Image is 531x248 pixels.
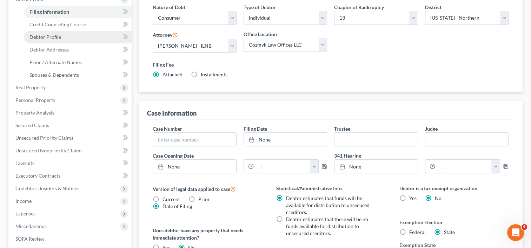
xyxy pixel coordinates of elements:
label: Trustee [334,125,350,132]
input: -- [425,133,508,146]
label: Judge [425,125,438,132]
span: Income [15,198,32,204]
a: Property Analysis [10,106,132,119]
span: Debtor estimates that there will be no funds available for distribution to unsecured creditors. [286,216,368,236]
label: Case Opening Date [149,152,331,159]
label: Does debtor have any property that needs immediate attention? [153,227,262,241]
label: Debtor is a tax exempt organization [399,185,509,192]
span: Personal Property [15,97,55,103]
input: Enter case number... [153,133,236,146]
span: Secured Claims [15,122,49,128]
a: Filing Information [24,6,132,18]
span: Federal [409,229,426,235]
a: Secured Claims [10,119,132,132]
span: Prior [198,196,210,202]
label: Type of Debtor [244,4,276,11]
label: Chapter of Bankruptcy [334,4,384,11]
input: -- : -- [435,160,492,173]
a: Spouses & Dependents [24,69,132,81]
span: Filing Information [29,9,69,15]
label: Case Number [153,125,182,132]
iframe: Intercom live chat [507,224,524,241]
span: Yes [409,195,417,201]
span: Date of Filing [162,203,192,209]
label: Exemption Election [399,219,509,226]
label: 341 Hearing [331,152,512,159]
span: SOFA Review [15,236,45,242]
a: None [334,160,417,173]
span: No [435,195,442,201]
span: Attached [162,71,182,77]
span: Unsecured Priority Claims [15,135,73,141]
a: None [244,133,327,146]
span: Expenses [15,211,35,216]
a: Prior / Alternate Names [24,56,132,69]
input: -- [334,133,417,146]
a: Executory Contracts [10,170,132,182]
a: Unsecured Priority Claims [10,132,132,144]
label: Nature of Debt [153,4,185,11]
span: Installments [201,71,227,77]
input: -- : -- [254,160,311,173]
div: Case Information [147,109,197,117]
span: Spouses & Dependents [29,72,79,78]
label: Filing Date [244,125,267,132]
span: Unsecured Nonpriority Claims [15,147,82,153]
span: 4 [522,224,527,230]
label: Statistical/Administrative Info [276,185,385,192]
a: SOFA Review [10,233,132,245]
label: Attorney [153,30,178,39]
label: Version of legal data applied to case [153,185,262,193]
a: Debtor Addresses [24,43,132,56]
a: Unsecured Nonpriority Claims [10,144,132,157]
a: None [153,160,236,173]
span: State [444,229,455,235]
span: Property Analysis [15,110,54,116]
a: Credit Counseling Course [24,18,132,31]
span: Debtor Profile [29,34,61,40]
span: Real Property [15,84,46,90]
span: Miscellaneous [15,223,47,229]
label: District [425,4,442,11]
span: Credit Counseling Course [29,21,86,27]
a: Debtor Profile [24,31,132,43]
a: Lawsuits [10,157,132,170]
span: Debtor estimates that funds will be available for distribution to unsecured creditors. [286,195,370,215]
span: Codebtors Insiders & Notices [15,185,79,191]
span: Executory Contracts [15,173,60,179]
label: Filing Fee [153,61,509,68]
span: Prior / Alternate Names [29,59,82,65]
span: Current [162,196,180,202]
label: Office Location [244,30,277,38]
span: Debtor Addresses [29,47,69,53]
span: Lawsuits [15,160,34,166]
